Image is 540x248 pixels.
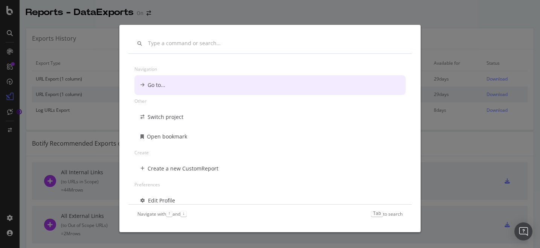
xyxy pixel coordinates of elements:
[148,81,165,89] div: Go to...
[134,178,406,191] div: Preferences
[119,25,421,232] div: modal
[371,211,383,217] kbd: Tab
[148,197,175,204] div: Edit Profile
[147,133,187,140] div: Open bookmark
[166,211,172,217] kbd: ↑
[148,40,403,47] input: Type a command or search…
[134,63,406,75] div: Navigation
[514,222,532,240] div: Open Intercom Messenger
[148,165,218,172] div: Create a new CustomReport
[180,211,187,217] kbd: ↓
[148,113,183,121] div: Switch project
[371,211,403,217] div: to search
[134,146,406,159] div: Create
[134,95,406,107] div: Other
[137,211,187,217] div: Navigate with and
